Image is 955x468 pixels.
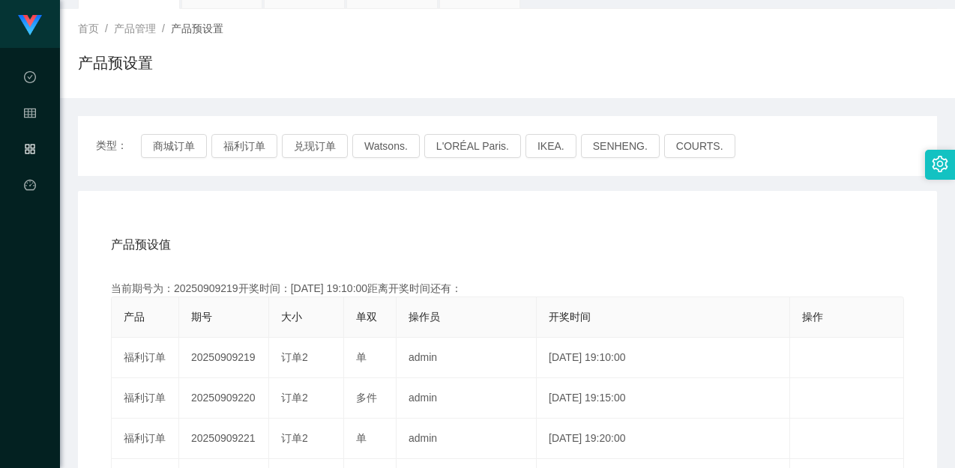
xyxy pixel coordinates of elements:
[537,419,790,459] td: [DATE] 19:20:00
[105,22,108,34] span: /
[281,351,308,363] span: 订单2
[24,144,36,277] span: 产品管理
[179,419,269,459] td: 20250909221
[24,136,36,166] i: 图标: appstore-o
[24,100,36,130] i: 图标: table
[397,338,537,378] td: admin
[281,311,302,323] span: 大小
[179,378,269,419] td: 20250909220
[549,311,591,323] span: 开奖时间
[112,419,179,459] td: 福利订单
[802,311,823,323] span: 操作
[179,338,269,378] td: 20250909219
[24,171,36,322] a: 图标: dashboard平台首页
[664,134,735,158] button: COURTS.
[397,378,537,419] td: admin
[356,311,377,323] span: 单双
[18,15,42,36] img: logo.9652507e.png
[124,311,145,323] span: 产品
[78,52,153,74] h1: 产品预设置
[141,134,207,158] button: 商城订单
[78,22,99,34] span: 首页
[424,134,521,158] button: L'ORÉAL Paris.
[191,311,212,323] span: 期号
[111,281,904,297] div: 当前期号为：20250909219开奖时间：[DATE] 19:10:00距离开奖时间还有：
[356,351,367,363] span: 单
[581,134,660,158] button: SENHENG.
[537,378,790,419] td: [DATE] 19:15:00
[282,134,348,158] button: 兑现订单
[112,378,179,419] td: 福利订单
[171,22,223,34] span: 产品预设置
[24,72,36,205] span: 数据中心
[162,22,165,34] span: /
[24,64,36,94] i: 图标: check-circle-o
[111,236,171,254] span: 产品预设值
[112,338,179,378] td: 福利订单
[96,134,141,158] span: 类型：
[537,338,790,378] td: [DATE] 19:10:00
[356,432,367,444] span: 单
[397,419,537,459] td: admin
[211,134,277,158] button: 福利订单
[932,156,948,172] i: 图标: setting
[525,134,576,158] button: IKEA.
[356,392,377,404] span: 多件
[114,22,156,34] span: 产品管理
[281,432,308,444] span: 订单2
[24,108,36,241] span: 会员管理
[352,134,420,158] button: Watsons.
[281,392,308,404] span: 订单2
[409,311,440,323] span: 操作员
